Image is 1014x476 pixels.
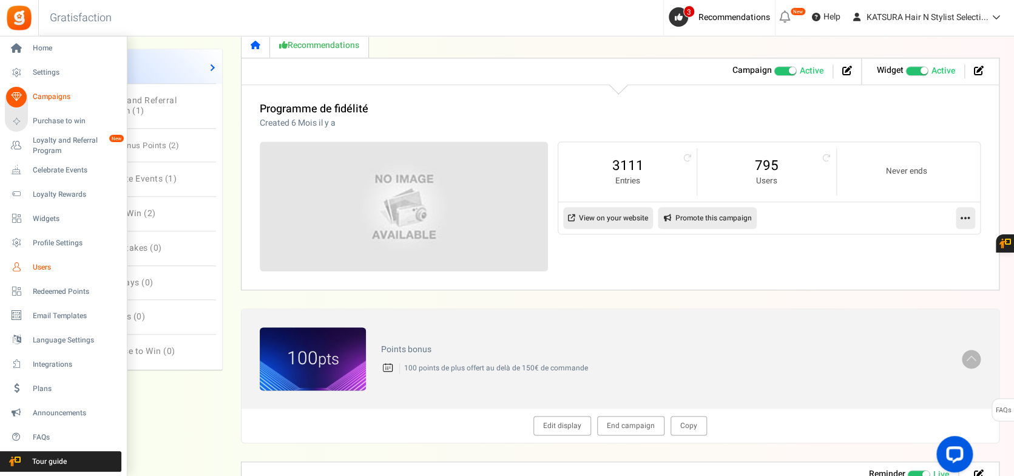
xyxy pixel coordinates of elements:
span: Widgets [33,214,118,224]
span: Purchase to Win ( ) [95,345,175,358]
span: Campaigns [33,92,118,102]
a: Celebrate Events [5,160,121,180]
span: Active [800,65,823,77]
span: Plans [33,384,118,394]
span: 2 [147,207,153,220]
span: Recommendations [698,11,770,24]
h3: Gratisfaction [36,6,125,30]
span: Settings [33,67,118,78]
span: Users [33,262,118,273]
span: Purchase to win [33,116,118,126]
a: FAQs [5,427,121,447]
span: 0 [145,276,150,288]
span: 3 [683,5,695,18]
figcaption: 100 [260,346,366,372]
a: Plans [5,378,121,399]
a: Promote this campaign [658,207,757,229]
strong: Campaign [732,64,772,76]
em: New [109,134,124,143]
a: 3 Recommendations [669,7,775,27]
small: pts [318,348,339,371]
a: Email Templates [5,305,121,326]
span: KATSURA Hair N Stylist Selecti... [867,11,989,24]
a: Language Settings [5,330,121,350]
a: Home [5,38,121,59]
span: 1 [136,104,141,117]
a: Programme de fidélité [260,101,368,117]
span: Active [931,65,955,77]
span: 0 [167,345,172,358]
span: 0 [154,242,159,254]
span: Tour guide [5,457,90,467]
small: Users [709,175,823,187]
a: 3111 [570,156,684,175]
a: Campaigns [5,87,121,107]
a: Widgets [5,208,121,229]
a: Help [807,7,845,27]
em: New [790,7,806,16]
span: Loyalty and Referral Program ( ) [95,94,177,117]
span: Announcements [33,408,118,418]
span: Integrations [33,359,118,370]
span: Home [33,43,118,53]
a: Recommendations [270,33,369,58]
p: 100 points de plus offert au delà de 150€ de commande [399,363,947,373]
a: Settings [5,63,121,83]
a: View on your website [563,207,653,229]
a: Profile Settings [5,233,121,253]
a: Copy [671,416,707,435]
a: Integrations [5,354,121,375]
span: Redeemed Points [33,287,118,297]
a: 795 [709,156,823,175]
img: Gratisfaction [5,4,33,32]
li: Widget activated [868,64,965,78]
small: Entries [570,175,684,187]
a: Loyalty Rewards [5,184,121,205]
span: Help [820,11,840,23]
span: Bonus Points ( ) [117,139,179,151]
h4: Points bonus [381,345,947,354]
span: Sweepstakes ( ) [95,242,162,254]
span: 0 [137,310,142,323]
span: Profile Settings [33,238,118,248]
a: Edit display [533,416,591,435]
p: Created 6 Mois il y a [260,117,368,129]
span: 1 [168,172,174,185]
span: Loyalty and Referral Program [33,135,121,156]
strong: Widget [877,64,904,76]
small: Never ends [849,166,964,177]
span: Language Settings [33,335,118,345]
span: Email Templates [33,311,118,321]
a: Purchase to win [5,111,121,132]
a: Announcements [5,403,121,423]
a: Loyalty and Referral Program New [5,135,121,156]
span: FAQs [33,432,118,443]
span: 2 [171,139,176,151]
a: Redeemed Points [5,281,121,302]
a: Users [5,257,121,277]
span: Loyalty Rewards [33,189,118,200]
a: End campaign [597,416,664,435]
span: FAQs [995,399,1012,422]
span: Celebrate Events ( ) [95,172,177,185]
span: Celebrate Events [33,165,118,175]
